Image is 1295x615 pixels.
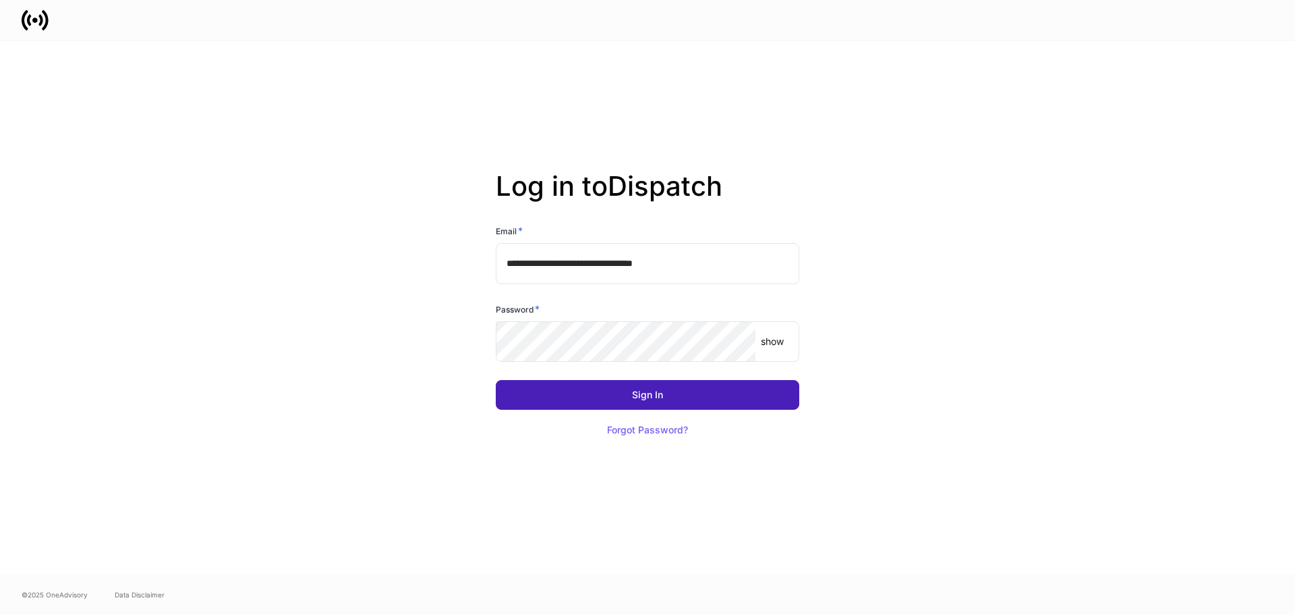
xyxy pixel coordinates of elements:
h2: Log in to Dispatch [496,170,799,224]
h6: Email [496,224,523,238]
button: Forgot Password? [590,415,705,445]
span: © 2025 OneAdvisory [22,589,88,600]
button: Sign In [496,380,799,410]
a: Data Disclaimer [115,589,165,600]
div: Forgot Password? [607,425,688,435]
div: Sign In [632,390,663,400]
h6: Password [496,302,540,316]
p: show [761,335,784,348]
